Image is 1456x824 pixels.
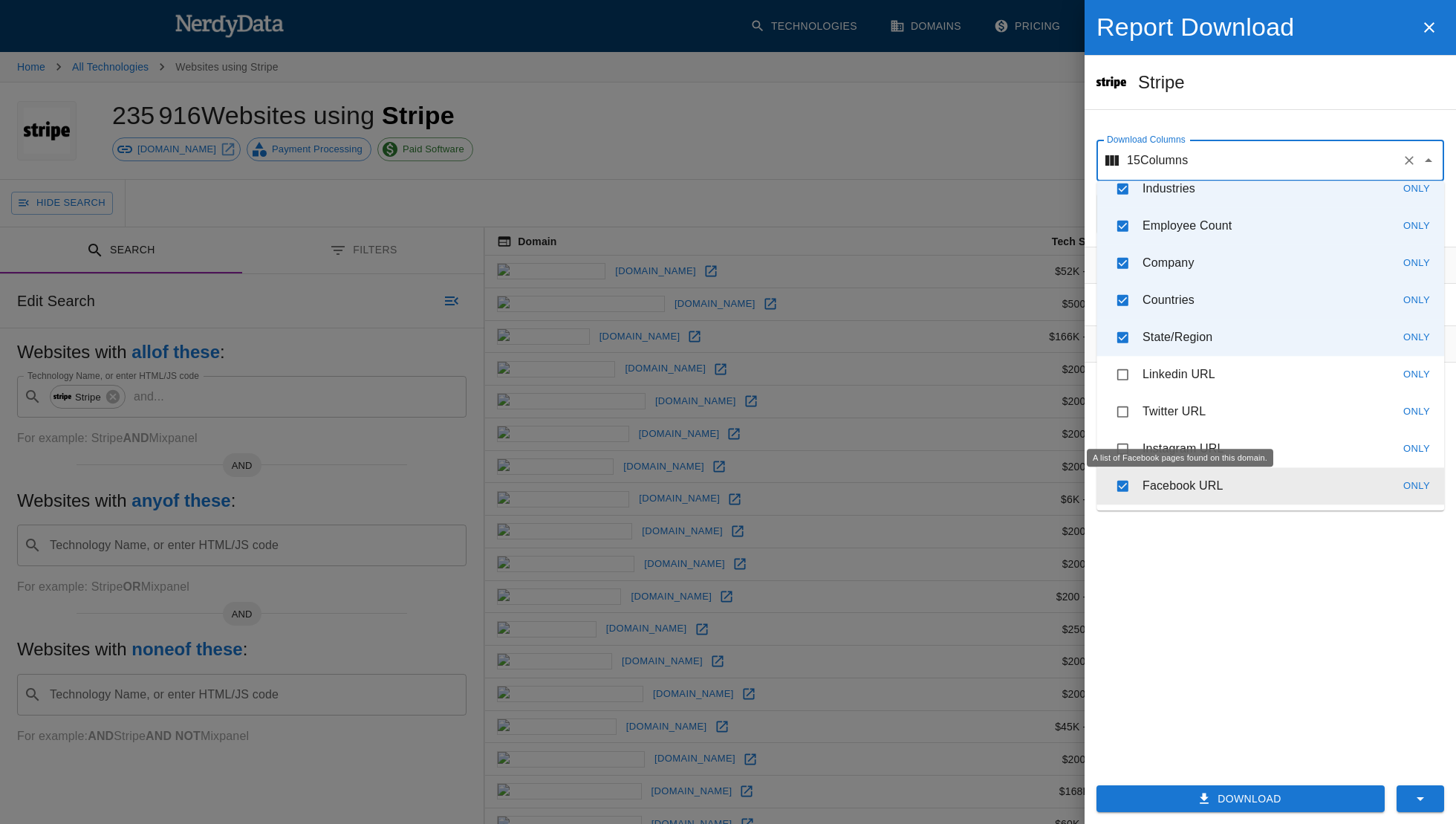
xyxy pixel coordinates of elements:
[1143,180,1195,198] p: The company name associated with this domain.
[1393,475,1440,498] button: Only
[1418,150,1439,171] button: Close
[1143,291,1195,309] p: Businesses that are located in a certain country
[1393,326,1440,349] button: Only
[1393,438,1440,461] button: Only
[1399,150,1420,171] button: Clear
[1096,68,1126,97] img: e0da30f9-f622-4c97-93ff-29bdbb135f75.jpg
[1393,289,1440,312] button: Only
[1393,363,1440,386] button: Only
[1143,328,1212,346] p: The state or region for this domain's company.
[1143,217,1232,235] p: Employee count for this domain's company.
[1143,477,1223,495] p: A list of Facebook pages found on this domain.
[1393,178,1440,201] button: Only
[1143,366,1215,383] p: A list of LinkedIn pages found on this domain.
[1143,440,1224,458] p: A list of Instagram pages found on this domain.
[1143,254,1195,272] p: The company that owns the website
[1096,12,1414,43] h4: Report Download
[1138,71,1444,94] h5: Stripe
[1393,215,1440,238] button: Only
[1382,738,1438,794] iframe: Drift Widget Chat Controller
[1393,400,1440,424] button: Only
[1127,152,1188,169] p: 15 Columns
[1096,785,1385,813] button: Download
[1107,133,1186,146] label: Download Columns
[1143,403,1206,421] p: A list of Twitter pages found on this domain.
[1393,252,1440,275] button: Only
[1087,449,1273,467] div: A list of Facebook pages found on this domain.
